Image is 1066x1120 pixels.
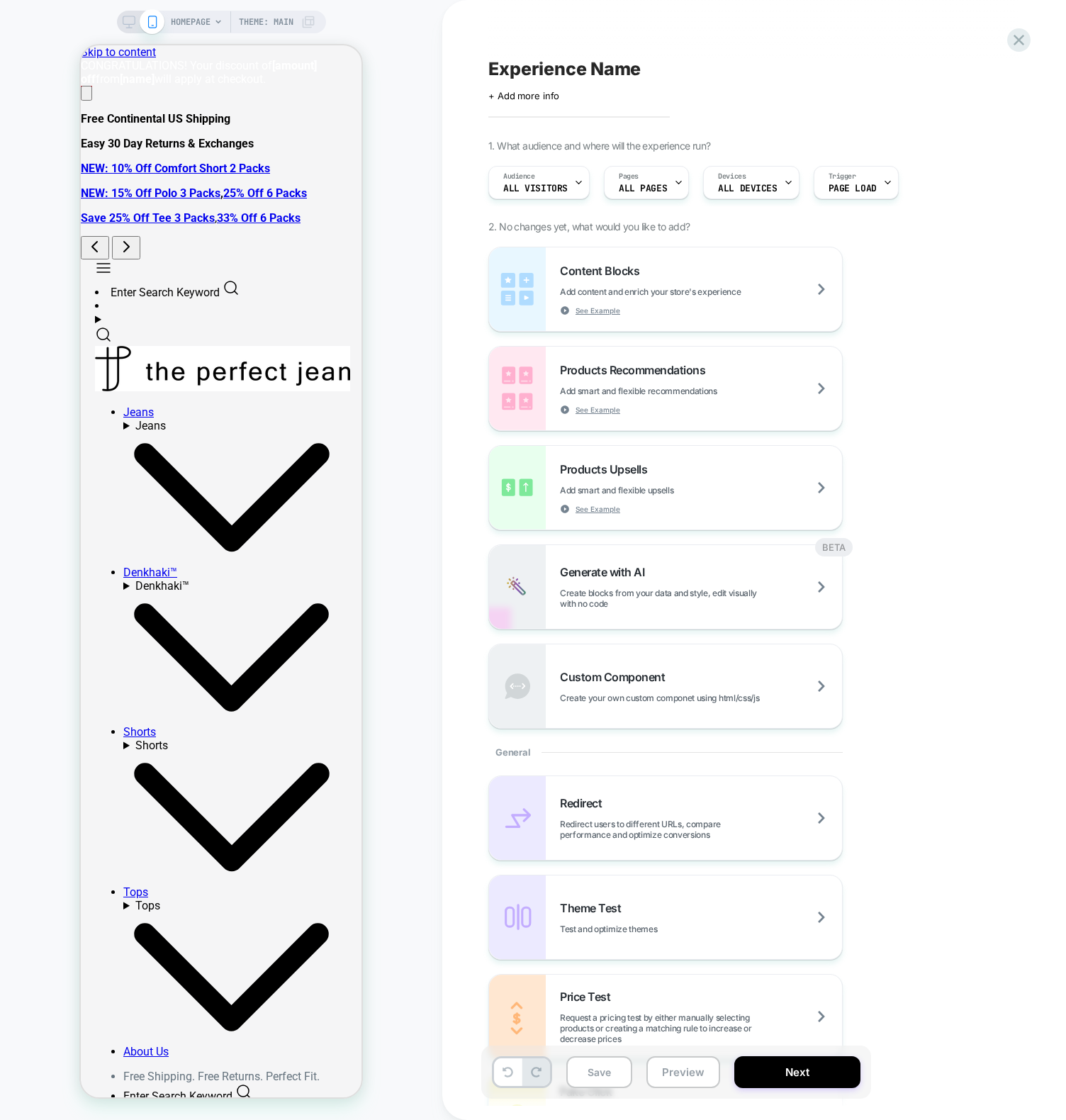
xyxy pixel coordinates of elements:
[14,360,259,1013] nav: Main Desktop Menu
[560,819,842,840] span: Redirect users to different URLs, compare performance and optimize conversions
[43,360,73,374] a: Jeans
[488,58,641,79] span: Experience Name
[815,538,853,556] div: BETA
[31,191,60,214] button: Next announcement bar message
[43,1044,172,1058] drawer-button: Enter Search Keyword
[43,1044,152,1058] span: Enter Search Keyword
[488,90,559,101] span: + Add more info
[560,264,646,278] span: Content Blocks
[560,286,812,297] span: Add content and enrich your store's experience
[576,504,620,514] span: See Example
[43,520,96,534] a: Denkhaki™
[488,220,690,233] span: 2. No changes yet, what would you like to add?
[503,172,535,181] span: Audience
[43,693,259,840] summary: Shorts
[239,11,293,33] span: Theme: MAIN
[14,301,269,346] img: The Perfect Jean Logo
[136,166,220,179] a: 33% Off 6 Packs
[560,924,728,934] span: Test and optimize themes
[576,405,620,415] span: See Example
[43,534,259,681] summary: Denkhaki™
[619,184,667,194] span: ALL PAGES
[560,565,651,579] span: Generate with AI
[560,670,672,684] span: Custom Component
[30,240,139,254] span: Enter Search Keyword
[488,140,710,152] span: 1. What audience and where will the experience run?
[39,27,74,40] strong: [name]
[560,901,628,915] span: Theme Test
[55,374,85,387] span: Jeans
[43,853,259,1000] summary: Tops
[560,485,744,495] span: Add smart and flexible upsells
[560,363,712,377] span: Products Recommendations
[30,240,159,254] drawer-button: Enter Search Keyword
[43,840,67,853] a: Tops
[488,729,843,775] div: General
[55,853,79,867] span: Tops
[718,184,777,194] span: ALL DEVICES
[560,990,617,1004] span: Price Test
[43,374,259,520] summary: Jeans
[55,693,87,707] span: Shorts
[560,588,842,609] span: Create blocks from your data and style, edit visually with no code
[576,306,620,315] span: See Example
[718,172,746,181] span: Devices
[560,386,788,396] span: Add smart and flexible recommendations
[560,462,654,476] span: Products Upsells
[14,220,31,234] drawer-button: Menu
[560,796,609,810] span: Redirect
[14,301,259,349] a: The Perfect Jean Logo
[14,267,259,301] summary: Enter Search Keywords
[829,184,877,194] span: Page Load
[560,693,830,703] span: Create your own custom componet using html/css/js
[829,172,856,181] span: Trigger
[646,1056,720,1088] button: Preview
[43,999,88,1013] a: About Us
[734,1056,860,1088] button: Next
[619,172,639,181] span: Pages
[566,1056,632,1088] button: Save
[43,680,75,693] a: Shorts
[43,1024,259,1038] li: Free Shipping. Free Returns. Perfect Fit.
[55,534,108,547] span: Denkhaki™
[503,184,568,194] span: All Visitors
[171,11,211,33] span: HOMEPAGE
[142,141,226,155] a: 25% Off 6 Packs
[560,1012,842,1044] span: Request a pricing test by either manually selecting products or creating a matching rule to incre...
